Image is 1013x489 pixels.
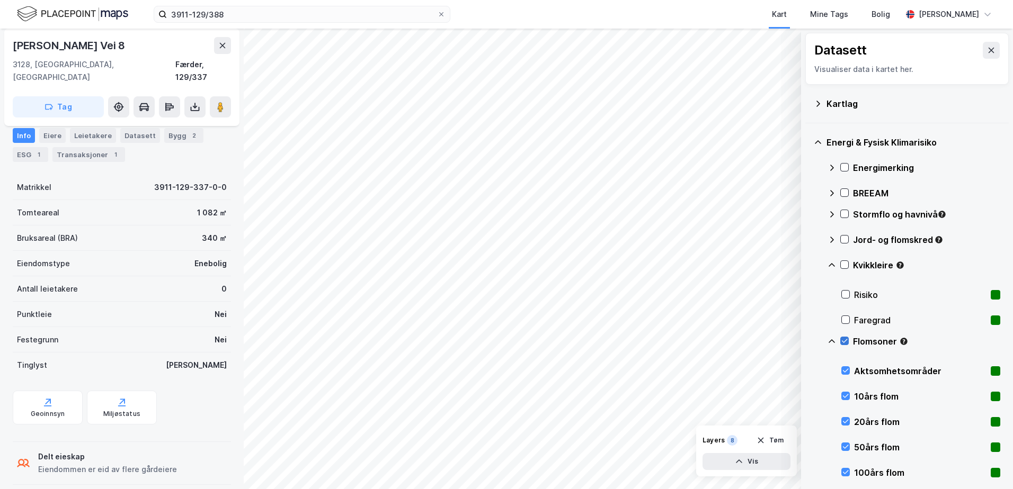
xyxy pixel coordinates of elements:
[17,5,128,23] img: logo.f888ab2527a4732fd821a326f86c7f29.svg
[960,438,1013,489] div: Kontrollprogram for chat
[17,206,59,219] div: Tomteareal
[167,6,437,22] input: Søk på adresse, matrikkel, gårdeiere, leietakere eller personer
[166,359,227,372] div: [PERSON_NAME]
[827,136,1000,149] div: Energi & Fysisk Klimarisiko
[853,161,1000,174] div: Energimerking
[854,390,987,403] div: 10års flom
[895,260,905,270] div: Tooltip anchor
[39,128,66,143] div: Eiere
[854,288,987,301] div: Risiko
[960,438,1013,489] iframe: Chat Widget
[215,308,227,321] div: Nei
[38,463,177,476] div: Eiendommen er eid av flere gårdeiere
[919,8,979,21] div: [PERSON_NAME]
[17,181,51,194] div: Matrikkel
[110,149,121,160] div: 1
[17,308,52,321] div: Punktleie
[899,337,909,346] div: Tooltip anchor
[103,410,140,418] div: Miljøstatus
[814,63,1000,76] div: Visualiser data i kartet her.
[934,235,944,245] div: Tooltip anchor
[154,181,227,194] div: 3911-129-337-0-0
[854,365,987,377] div: Aktsomhetsområder
[872,8,890,21] div: Bolig
[33,149,44,160] div: 1
[854,314,987,327] div: Faregrad
[854,441,987,454] div: 50års flom
[17,333,58,346] div: Festegrunn
[772,8,787,21] div: Kart
[750,432,790,449] button: Tøm
[221,283,227,295] div: 0
[853,187,1000,200] div: BREEAM
[215,333,227,346] div: Nei
[13,128,35,143] div: Info
[937,210,947,219] div: Tooltip anchor
[17,359,47,372] div: Tinglyst
[194,257,227,270] div: Enebolig
[17,257,70,270] div: Eiendomstype
[189,130,199,141] div: 2
[853,259,1000,271] div: Kvikkleire
[727,435,737,446] div: 8
[814,42,867,59] div: Datasett
[13,37,127,54] div: [PERSON_NAME] Vei 8
[703,436,725,445] div: Layers
[52,147,125,162] div: Transaksjoner
[853,233,1000,246] div: Jord- og flomskred
[853,335,1000,348] div: Flomsoner
[31,410,65,418] div: Geoinnsyn
[827,97,1000,110] div: Kartlag
[70,128,116,143] div: Leietakere
[854,415,987,428] div: 20års flom
[38,450,177,463] div: Delt eieskap
[853,208,1000,221] div: Stormflo og havnivå
[202,232,227,245] div: 340 ㎡
[17,232,78,245] div: Bruksareal (BRA)
[810,8,848,21] div: Mine Tags
[17,283,78,295] div: Antall leietakere
[197,206,227,219] div: 1 082 ㎡
[703,453,790,470] button: Vis
[854,466,987,479] div: 100års flom
[13,96,104,117] button: Tag
[120,128,160,143] div: Datasett
[164,128,203,143] div: Bygg
[175,58,231,84] div: Færder, 129/337
[13,147,48,162] div: ESG
[13,58,175,84] div: 3128, [GEOGRAPHIC_DATA], [GEOGRAPHIC_DATA]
